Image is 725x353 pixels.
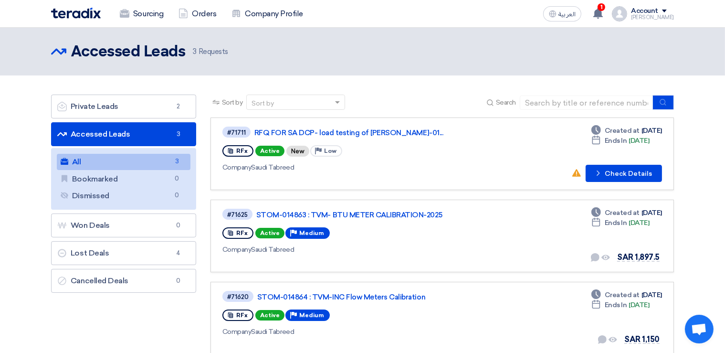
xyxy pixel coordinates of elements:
a: Sourcing [112,3,171,24]
span: RFx [236,312,248,319]
div: New [286,146,309,157]
span: 0 [171,174,183,184]
span: Ends In [605,136,627,146]
div: Saudi Tabreed [222,162,495,172]
button: العربية [543,6,581,21]
div: Sort by [252,98,274,108]
div: #71620 [227,294,249,300]
a: Won Deals0 [51,214,196,237]
span: 4 [173,248,184,258]
span: Active [255,310,284,321]
span: SAR 1,897.5 [617,253,660,262]
a: STOM-014863 : TVM- BTU METER CALIBRATION-2025 [256,211,495,219]
div: [DATE] [591,300,650,310]
span: Active [255,146,284,156]
span: 2 [173,102,184,111]
div: [PERSON_NAME] [631,15,674,20]
div: [DATE] [591,290,662,300]
span: Created at [605,208,640,218]
a: Private Leads2 [51,95,196,118]
span: 3 [173,129,184,139]
span: Search [496,97,516,107]
a: Lost Deals4 [51,241,196,265]
img: profile_test.png [612,6,627,21]
div: #71625 [227,212,248,218]
div: [DATE] [591,218,650,228]
div: [DATE] [591,126,662,136]
span: Low [324,148,336,154]
a: All [57,154,190,170]
div: Saudi Tabreed [222,327,498,337]
span: Medium [299,312,324,319]
a: Accessed Leads3 [51,122,196,146]
span: Ends In [605,300,627,310]
span: Active [255,228,284,238]
h2: Accessed Leads [71,43,185,62]
span: 1 [598,3,605,11]
span: Created at [605,290,640,300]
input: Search by title or reference number [520,96,653,110]
img: Teradix logo [51,8,101,19]
span: Sort by [222,97,243,107]
span: RFx [236,230,248,236]
span: Ends In [605,218,627,228]
span: 0 [173,276,184,286]
span: Company [222,163,252,171]
a: Company Profile [224,3,311,24]
a: Dismissed [57,188,190,204]
button: Check Details [586,165,662,182]
span: 0 [171,191,183,201]
div: Saudi Tabreed [222,245,497,255]
div: Open chat [685,315,714,343]
span: 3 [193,47,197,56]
div: #71711 [227,129,246,136]
span: 3 [171,157,183,167]
span: Company [222,328,252,336]
span: Medium [299,230,324,236]
span: Requests [193,46,228,57]
a: Bookmarked [57,171,190,187]
span: العربية [558,11,576,18]
div: [DATE] [591,208,662,218]
span: RFx [236,148,248,154]
div: Account [631,7,658,15]
a: STOM-014864 : TVM-INC Flow Meters Calibration [257,293,496,301]
a: RFQ FOR SA DCP- load testing of [PERSON_NAME]-01... [254,128,493,137]
span: SAR 1,150 [624,335,660,344]
span: 0 [173,221,184,230]
span: Created at [605,126,640,136]
a: Orders [171,3,224,24]
div: [DATE] [591,136,650,146]
a: Cancelled Deals0 [51,269,196,293]
span: Company [222,246,252,254]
